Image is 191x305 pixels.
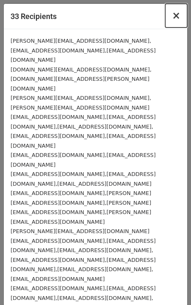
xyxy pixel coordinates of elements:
small: [PERSON_NAME][EMAIL_ADDRESS][DOMAIN_NAME],[PERSON_NAME][EMAIL_ADDRESS][DOMAIN_NAME] [11,95,151,111]
small: [EMAIL_ADDRESS][DOMAIN_NAME],[PERSON_NAME][EMAIL_ADDRESS][DOMAIN_NAME],[PERSON_NAME][EMAIL_ADDRES... [11,190,151,225]
small: [EMAIL_ADDRESS][DOMAIN_NAME],[EMAIL_ADDRESS][DOMAIN_NAME] [11,152,156,168]
small: [PERSON_NAME][EMAIL_ADDRESS][DOMAIN_NAME],[EMAIL_ADDRESS][DOMAIN_NAME],[EMAIL_ADDRESS][DOMAIN_NAME] [11,38,156,63]
small: [EMAIL_ADDRESS][DOMAIN_NAME],[EMAIL_ADDRESS][DOMAIN_NAME],[EMAIL_ADDRESS][DOMAIN_NAME],[EMAIL_ADD... [11,238,156,282]
button: Close [165,4,187,27]
span: × [172,10,180,22]
small: [PERSON_NAME][EMAIL_ADDRESS][DOMAIN_NAME] [11,228,150,234]
small: [DOMAIN_NAME][EMAIL_ADDRESS][DOMAIN_NAME],[DOMAIN_NAME][EMAIL_ADDRESS][PERSON_NAME][DOMAIN_NAME] [11,66,152,92]
h5: 33 Recipients [11,11,57,22]
small: [EMAIL_ADDRESS][DOMAIN_NAME],[EMAIL_ADDRESS][DOMAIN_NAME],[EMAIL_ADDRESS][DOMAIN_NAME] [11,171,156,187]
small: [EMAIL_ADDRESS][DOMAIN_NAME],[EMAIL_ADDRESS][DOMAIN_NAME],[EMAIL_ADDRESS][DOMAIN_NAME],[EMAIL_ADD... [11,114,156,149]
iframe: Chat Widget [149,264,191,305]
